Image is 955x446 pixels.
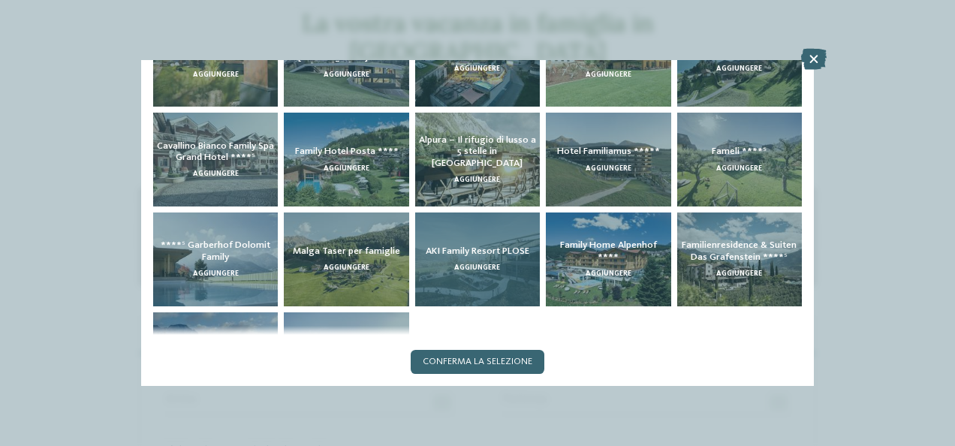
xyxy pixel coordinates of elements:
[716,165,762,172] span: aggiungere
[454,65,500,72] span: aggiungere
[586,270,631,277] span: aggiungere
[157,141,274,162] span: Cavallino Bianco Family Spa Grand Hotel ****ˢ
[454,264,500,271] span: aggiungere
[586,71,631,78] span: aggiungere
[586,165,631,172] span: aggiungere
[324,264,369,271] span: aggiungere
[423,357,532,367] span: Conferma la selezione
[716,270,762,277] span: aggiungere
[324,71,369,78] span: aggiungere
[161,240,270,261] span: ****ˢ Garberhof Dolomit Family
[193,170,239,177] span: aggiungere
[716,65,762,72] span: aggiungere
[293,246,400,256] span: Malga Taser per famiglie
[193,71,239,78] span: aggiungere
[426,246,529,256] span: AKI Family Resort PLOSE
[454,176,500,183] span: aggiungere
[324,165,369,172] span: aggiungere
[682,240,797,261] span: Familienresidence & Suiten Das Grafenstein ****ˢ
[560,240,657,261] span: Family Home Alpenhof ****
[295,146,399,156] span: Family Hotel Posta ****
[193,270,239,277] span: aggiungere
[419,135,536,168] span: Alpura – Il rifugio di lusso a 5 stelle in [GEOGRAPHIC_DATA]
